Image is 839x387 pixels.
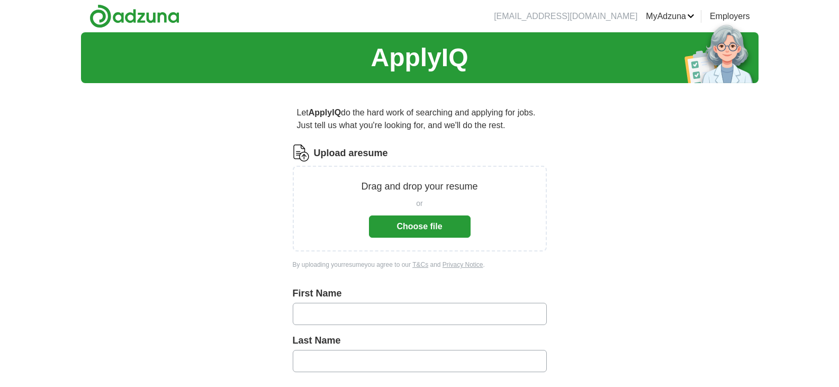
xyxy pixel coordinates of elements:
[293,334,547,348] label: Last Name
[416,198,422,209] span: or
[412,261,428,268] a: T&Cs
[293,145,310,161] img: CV Icon
[89,4,179,28] img: Adzuna logo
[314,146,388,160] label: Upload a resume
[293,260,547,269] div: By uploading your resume you agree to our and .
[369,215,471,238] button: Choose file
[371,39,468,77] h1: ApplyIQ
[710,10,750,23] a: Employers
[293,102,547,136] p: Let do the hard work of searching and applying for jobs. Just tell us what you're looking for, an...
[494,10,637,23] li: [EMAIL_ADDRESS][DOMAIN_NAME]
[293,286,547,301] label: First Name
[361,179,477,194] p: Drag and drop your resume
[646,10,694,23] a: MyAdzuna
[309,108,341,117] strong: ApplyIQ
[443,261,483,268] a: Privacy Notice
